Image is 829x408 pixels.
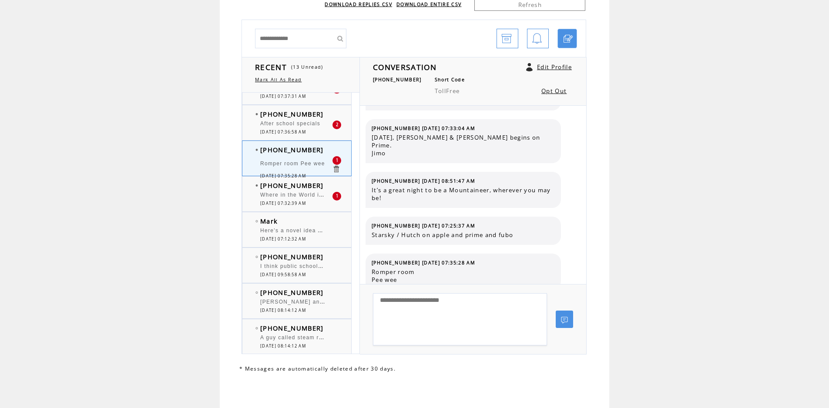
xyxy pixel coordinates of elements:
[260,190,413,198] span: Where in the World is [PERSON_NAME] & Duck Tails
[260,120,320,127] span: After school specials
[260,217,278,225] span: Mark
[372,134,554,157] span: [DATE], [PERSON_NAME] & [PERSON_NAME] begins on Prime. Jimo
[332,120,341,129] div: 2
[255,62,287,72] span: RECENT
[372,268,554,284] span: Romper room Pee wee
[372,231,554,239] span: Starsky / Hutch on apple and prime and fubo
[260,288,324,297] span: [PHONE_NUMBER]
[260,145,324,154] span: [PHONE_NUMBER]
[260,272,306,278] span: [DATE] 09:58:58 AM
[532,29,542,49] img: bell.png
[332,192,341,201] div: 1
[537,63,572,71] a: Edit Profile
[255,149,258,151] img: bulletFull.png
[260,181,324,190] span: [PHONE_NUMBER]
[332,156,341,165] div: 1
[260,161,325,167] span: Romper room Pee wee
[260,110,324,118] span: [PHONE_NUMBER]
[260,201,306,206] span: [DATE] 07:32:39 AM
[260,225,448,234] span: Here's a novel idea Howie stop and get your own damn drinks !!!!
[260,236,306,242] span: [DATE] 07:12:32 AM
[372,260,475,266] span: [PHONE_NUMBER] [DATE] 07:35:28 AM
[396,1,461,7] a: DOWNLOAD ENTIRE CSV
[260,129,306,135] span: [DATE] 07:36:58 AM
[260,343,306,349] span: [DATE] 08:14:12 AM
[373,62,436,72] span: CONVERSATION
[435,87,460,95] span: TollFree
[255,291,258,294] img: bulletEmpty.png
[332,165,340,173] a: Click to delete these messgaes
[372,125,475,131] span: [PHONE_NUMBER] [DATE] 07:33:04 AM
[255,184,258,187] img: bulletFull.png
[239,365,396,372] span: * Messages are automatically deleted after 30 days.
[291,64,323,70] span: (13 Unread)
[260,324,324,332] span: [PHONE_NUMBER]
[255,220,258,222] img: bulletEmpty.png
[260,332,568,341] span: A guy called steam release last week and said [PERSON_NAME] looks pretty weird in those size 52 s...
[526,63,533,71] a: Click to edit user profile
[372,223,475,229] span: [PHONE_NUMBER] [DATE] 07:25:37 AM
[501,29,512,49] img: archive.png
[372,186,554,202] span: It’s a great night to be a Mountaineer, wherever you may be!
[255,77,302,83] a: Mark All As Read
[255,256,258,258] img: bulletEmpty.png
[557,29,577,48] a: Click to start a chat with mobile number by SMS
[435,77,465,83] span: Short Code
[255,327,258,329] img: bulletEmpty.png
[260,252,324,261] span: [PHONE_NUMBER]
[260,173,306,179] span: [DATE] 07:35:28 AM
[260,94,306,99] span: [DATE] 07:37:31 AM
[255,113,258,115] img: bulletFull.png
[541,87,567,95] a: Opt Out
[372,178,475,184] span: [PHONE_NUMBER] [DATE] 08:51:47 AM
[373,77,422,83] span: [PHONE_NUMBER]
[333,29,346,48] input: Submit
[260,308,306,313] span: [DATE] 08:14:12 AM
[260,261,661,270] span: I think public schools don't want to offer a choice of learning religion to protect their jobs in...
[325,1,392,7] a: DOWNLOAD REPLIES CSV
[260,297,671,305] span: [PERSON_NAME] and [PERSON_NAME], [PERSON_NAME] does not need to buy advertising because you give ...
